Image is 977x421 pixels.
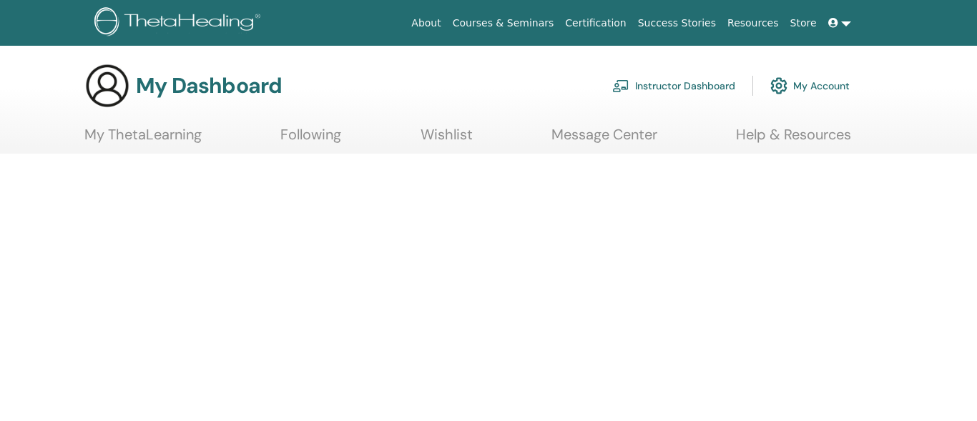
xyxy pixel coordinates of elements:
a: Store [785,10,823,36]
a: My ThetaLearning [84,126,202,154]
a: Help & Resources [736,126,851,154]
h3: My Dashboard [136,73,282,99]
a: Success Stories [632,10,722,36]
img: cog.svg [770,74,787,98]
a: About [406,10,446,36]
a: My Account [770,70,850,101]
a: Message Center [551,126,657,154]
a: Instructor Dashboard [612,70,735,101]
a: Courses & Seminars [447,10,560,36]
a: Wishlist [421,126,473,154]
a: Certification [559,10,632,36]
a: Following [280,126,341,154]
a: Resources [722,10,785,36]
img: chalkboard-teacher.svg [612,79,629,92]
img: logo.png [94,7,265,39]
img: generic-user-icon.jpg [84,63,130,109]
